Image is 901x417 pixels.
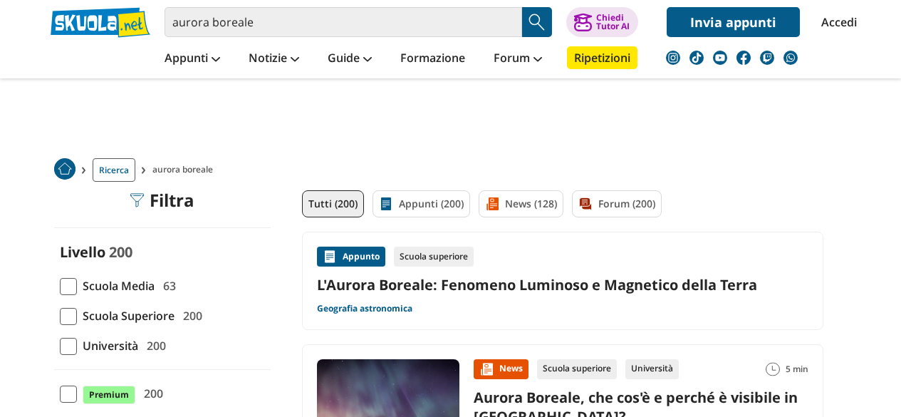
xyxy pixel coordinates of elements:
[766,362,780,376] img: Tempo lettura
[54,158,75,182] a: Home
[689,51,704,65] img: tiktok
[245,46,303,72] a: Notizie
[567,46,637,69] a: Ripetizioni
[54,158,75,180] img: Home
[522,7,552,37] button: Search Button
[165,7,522,37] input: Cerca appunti, riassunti o versioni
[666,51,680,65] img: instagram
[572,190,662,217] a: Forum (200)
[77,336,138,355] span: Università
[77,307,175,325] span: Scuola Superiore
[302,190,364,217] a: Tutti (200)
[130,190,194,210] div: Filtra
[736,51,751,65] img: facebook
[317,303,412,314] a: Geografia astronomica
[373,190,470,217] a: Appunti (200)
[578,197,593,211] img: Forum filtro contenuto
[317,247,385,267] div: Appunto
[77,277,155,295] span: Scuola Media
[60,242,105,262] label: Livello
[317,275,808,294] a: L'Aurora Boreale: Fenomeno Luminoso e Magnetico della Terra
[474,359,528,379] div: News
[394,247,474,267] div: Scuola superiore
[760,51,774,65] img: twitch
[83,386,135,404] span: Premium
[713,51,727,65] img: youtube
[537,359,617,379] div: Scuola superiore
[161,46,224,72] a: Appunti
[566,7,638,37] button: ChiediTutor AI
[397,46,469,72] a: Formazione
[109,242,132,262] span: 200
[485,197,499,211] img: News filtro contenuto
[526,11,548,33] img: Cerca appunti, riassunti o versioni
[667,7,800,37] a: Invia appunti
[783,51,798,65] img: WhatsApp
[177,307,202,325] span: 200
[786,359,808,379] span: 5 min
[323,249,337,264] img: Appunti contenuto
[324,46,375,72] a: Guide
[596,14,630,31] div: Chiedi Tutor AI
[152,158,219,182] span: aurora boreale
[138,384,163,403] span: 200
[625,359,679,379] div: Università
[379,197,393,211] img: Appunti filtro contenuto
[479,362,494,376] img: News contenuto
[157,277,176,295] span: 63
[141,336,166,355] span: 200
[821,7,851,37] a: Accedi
[130,193,144,207] img: Filtra filtri mobile
[93,158,135,182] a: Ricerca
[479,190,563,217] a: News (128)
[490,46,546,72] a: Forum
